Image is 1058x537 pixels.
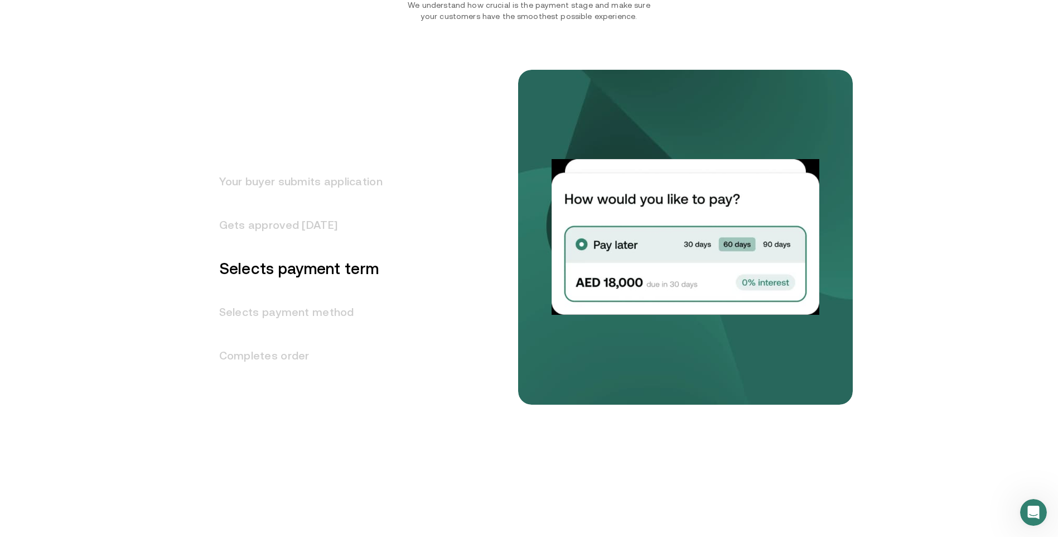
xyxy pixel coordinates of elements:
[206,247,383,290] h3: Selects payment term
[552,160,819,315] img: Selects payment term
[206,160,383,203] h3: Your buyer submits application
[206,334,383,377] h3: Completes order
[206,290,383,334] h3: Selects payment method
[206,203,383,247] h3: Gets approved [DATE]
[1020,499,1047,526] iframe: Intercom live chat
